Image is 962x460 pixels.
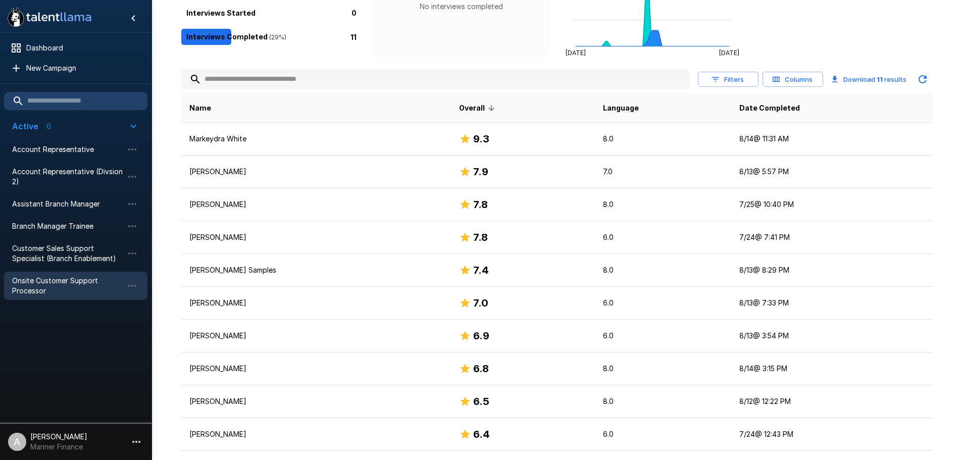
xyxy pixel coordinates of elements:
button: Filters [698,72,758,87]
p: [PERSON_NAME] [189,396,443,406]
p: 8.0 [603,199,723,210]
h6: 7.8 [473,196,488,213]
h6: 6.5 [473,393,489,410]
p: [PERSON_NAME] [189,167,443,177]
p: [PERSON_NAME] [189,429,443,439]
p: No interviews completed [420,2,503,12]
p: [PERSON_NAME] [189,232,443,242]
span: Date Completed [739,102,800,114]
h6: 6.8 [473,361,489,377]
p: [PERSON_NAME] [189,364,443,374]
p: 7.0 [603,167,723,177]
td: 8/14 @ 11:31 AM [731,123,932,156]
p: 11 [350,31,357,42]
p: [PERSON_NAME] [189,331,443,341]
h6: 9.3 [473,131,489,147]
p: 0 [351,7,357,18]
p: 6.0 [603,298,723,308]
td: 7/25 @ 10:40 PM [731,188,932,221]
button: Columns [763,72,823,87]
td: 7/24 @ 7:41 PM [731,221,932,254]
h6: 6.4 [473,426,490,442]
p: [PERSON_NAME] [189,298,443,308]
button: Updated Today - 9:12 AM [913,69,933,89]
button: Download 11 results [827,69,910,89]
tspan: [DATE] [566,49,586,57]
span: Name [189,102,211,114]
p: 8.0 [603,265,723,275]
span: Language [603,102,639,114]
td: 8/12 @ 12:22 PM [731,385,932,418]
td: 7/24 @ 12:43 PM [731,418,932,451]
h6: 7.4 [473,262,489,278]
h6: 6.9 [473,328,489,344]
h6: 7.9 [473,164,488,180]
p: 8.0 [603,364,723,374]
p: 8.0 [603,396,723,406]
p: [PERSON_NAME] [189,199,443,210]
p: Markeydra White [189,134,443,144]
h6: 7.0 [473,295,488,311]
b: 11 [877,75,883,83]
p: 6.0 [603,429,723,439]
td: 8/13 @ 7:33 PM [731,287,932,320]
p: [PERSON_NAME] Samples [189,265,443,275]
h6: 7.8 [473,229,488,245]
p: 8.0 [603,134,723,144]
p: 6.0 [603,232,723,242]
tspan: [DATE] [719,49,739,57]
p: 6.0 [603,331,723,341]
td: 8/14 @ 3:15 PM [731,352,932,385]
span: Overall [459,102,498,114]
td: 8/13 @ 8:29 PM [731,254,932,287]
td: 8/13 @ 3:54 PM [731,320,932,352]
td: 8/13 @ 5:57 PM [731,156,932,188]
